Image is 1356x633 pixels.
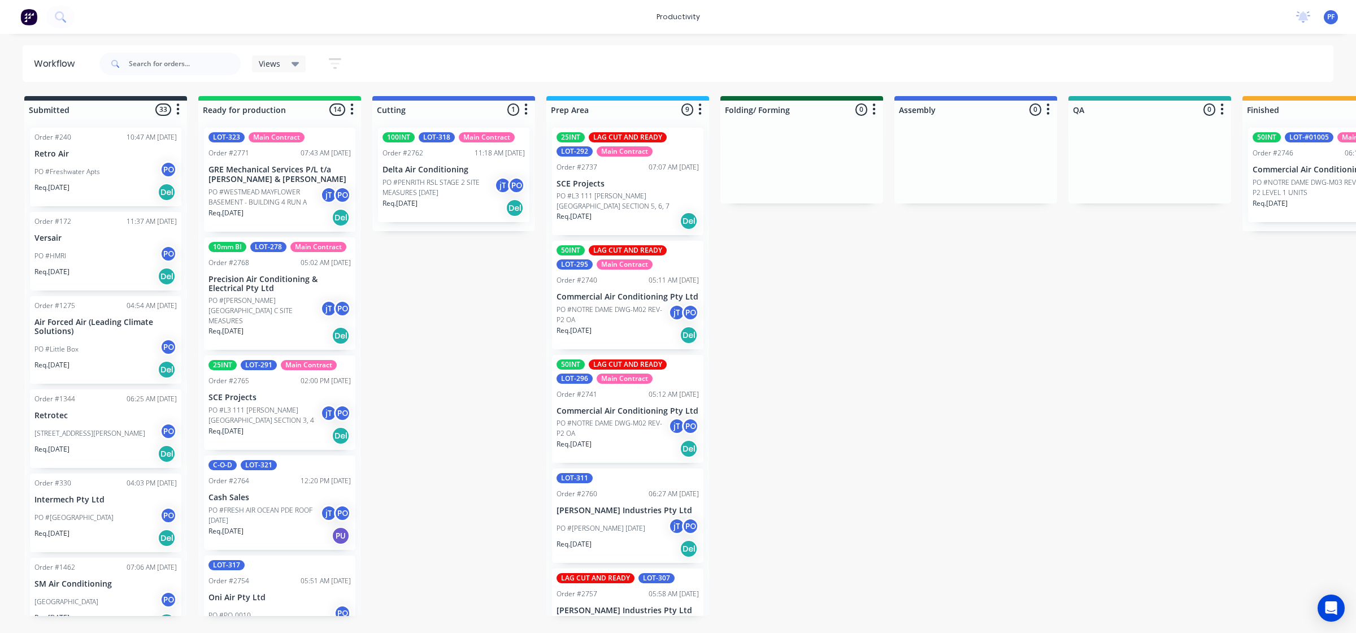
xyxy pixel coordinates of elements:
[557,606,699,615] p: [PERSON_NAME] Industries Pty Ltd
[557,374,593,384] div: LOT-296
[208,393,351,402] p: SCE Projects
[34,444,69,454] p: Req. [DATE]
[332,527,350,545] div: PU
[158,361,176,379] div: Del
[552,241,703,349] div: 50INTLAG CUT AND READYLOT-295Main ContractOrder #274005:11 AM [DATE]Commercial Air Conditioning P...
[290,242,346,252] div: Main Contract
[158,613,176,631] div: Del
[589,132,667,142] div: LAG CUT AND READY
[158,529,176,547] div: Del
[320,300,337,317] div: jT
[552,355,703,463] div: 50INTLAG CUT AND READYLOT-296Main ContractOrder #274105:12 AM [DATE]Commercial Air Conditioning P...
[34,57,80,71] div: Workflow
[30,474,181,552] div: Order #33004:03 PM [DATE]Intermech Pty LtdPO #[GEOGRAPHIC_DATA]POReq.[DATE]Del
[208,505,320,526] p: PO #FRESH AIR OCEAN PDE ROOF [DATE]
[281,360,337,370] div: Main Contract
[649,389,699,400] div: 05:12 AM [DATE]
[208,208,244,218] p: Req. [DATE]
[1285,132,1333,142] div: LOT-#01005
[680,326,698,344] div: Del
[208,132,245,142] div: LOT-323
[668,518,685,535] div: jT
[680,212,698,230] div: Del
[557,191,699,211] p: PO #L3 111 [PERSON_NAME][GEOGRAPHIC_DATA] SECTION 5, 6, 7
[332,427,350,445] div: Del
[557,489,597,499] div: Order #2760
[597,146,653,157] div: Main Contract
[649,489,699,499] div: 06:27 AM [DATE]
[506,199,524,217] div: Del
[557,305,668,325] p: PO #NOTRE DAME DWG-M02 REV-P2 OA
[160,245,177,262] div: PO
[334,300,351,317] div: PO
[34,411,177,420] p: Retrotec
[34,149,177,159] p: Retro Air
[589,245,667,255] div: LAG CUT AND READY
[34,495,177,505] p: Intermech Pty Ltd
[208,360,237,370] div: 25INT
[682,304,699,321] div: PO
[34,613,69,623] p: Req. [DATE]
[208,148,249,158] div: Order #2771
[557,439,592,449] p: Req. [DATE]
[332,209,350,227] div: Del
[557,326,592,336] p: Req. [DATE]
[557,179,699,189] p: SCE Projects
[208,326,244,336] p: Req. [DATE]
[208,187,320,207] p: PO #WESTMEAD MAYFLOWER BASEMENT - BUILDING 4 RUN A
[649,275,699,285] div: 05:11 AM [DATE]
[204,128,355,232] div: LOT-323Main ContractOrder #277107:43 AM [DATE]GRE Mechanical Services P/L t/a [PERSON_NAME] & [PE...
[557,292,699,302] p: Commercial Air Conditioning Pty Ltd
[682,518,699,535] div: PO
[668,418,685,435] div: jT
[459,132,515,142] div: Main Contract
[208,242,246,252] div: 10mm BI
[204,456,355,550] div: C-O-DLOT-321Order #276412:20 PM [DATE]Cash SalesPO #FRESH AIR OCEAN PDE ROOF [DATE]jTPOReq.[DATE]PU
[419,132,455,142] div: LOT-318
[334,605,351,622] div: PO
[557,275,597,285] div: Order #2740
[557,406,699,416] p: Commercial Air Conditioning Pty Ltd
[208,560,245,570] div: LOT-317
[34,233,177,243] p: Versair
[30,128,181,206] div: Order #24010:47 AM [DATE]Retro AirPO #Freshwater AptsPOReq.[DATE]Del
[208,493,351,502] p: Cash Sales
[494,177,511,194] div: jT
[208,376,249,386] div: Order #2765
[301,258,351,268] div: 05:02 AM [DATE]
[34,344,79,354] p: PO #Little Box
[378,128,529,222] div: 100INTLOT-318Main ContractOrder #276211:18 AM [DATE]Delta Air ConditioningPO #PENRITH RSL STAGE 2...
[557,539,592,549] p: Req. [DATE]
[597,374,653,384] div: Main Contract
[158,183,176,201] div: Del
[557,146,593,157] div: LOT-292
[475,148,525,158] div: 11:18 AM [DATE]
[204,237,355,350] div: 10mm BILOT-278Main ContractOrder #276805:02 AM [DATE]Precision Air Conditioning & Electrical Pty ...
[34,251,66,261] p: PO #HMRI
[127,216,177,227] div: 11:37 AM [DATE]
[668,304,685,321] div: jT
[557,473,593,483] div: LOT-311
[649,589,699,599] div: 05:58 AM [DATE]
[557,259,593,270] div: LOT-295
[34,428,145,439] p: [STREET_ADDRESS][PERSON_NAME]
[680,540,698,558] div: Del
[334,405,351,422] div: PO
[158,445,176,463] div: Del
[30,296,181,384] div: Order #127504:54 AM [DATE]Air Forced Air (Leading Climate Solutions)PO #Little BoxPOReq.[DATE]Del
[34,597,98,607] p: [GEOGRAPHIC_DATA]
[557,211,592,222] p: Req. [DATE]
[552,469,703,563] div: LOT-311Order #276006:27 AM [DATE][PERSON_NAME] Industries Pty LtdPO #[PERSON_NAME] [DATE]jTPOReq....
[127,562,177,573] div: 07:06 AM [DATE]
[320,405,337,422] div: jT
[127,478,177,488] div: 04:03 PM [DATE]
[34,478,71,488] div: Order #330
[682,418,699,435] div: PO
[34,132,71,142] div: Order #240
[552,128,703,235] div: 25INTLAG CUT AND READYLOT-292Main ContractOrder #273707:07 AM [DATE]SCE ProjectsPO #L3 111 [PERSO...
[557,132,585,142] div: 25INT
[383,177,494,198] p: PO #PENRITH RSL STAGE 2 SITE MEASURES [DATE]
[383,165,525,175] p: Delta Air Conditioning
[301,148,351,158] div: 07:43 AM [DATE]
[30,389,181,468] div: Order #134406:25 AM [DATE]Retrotec[STREET_ADDRESS][PERSON_NAME]POReq.[DATE]Del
